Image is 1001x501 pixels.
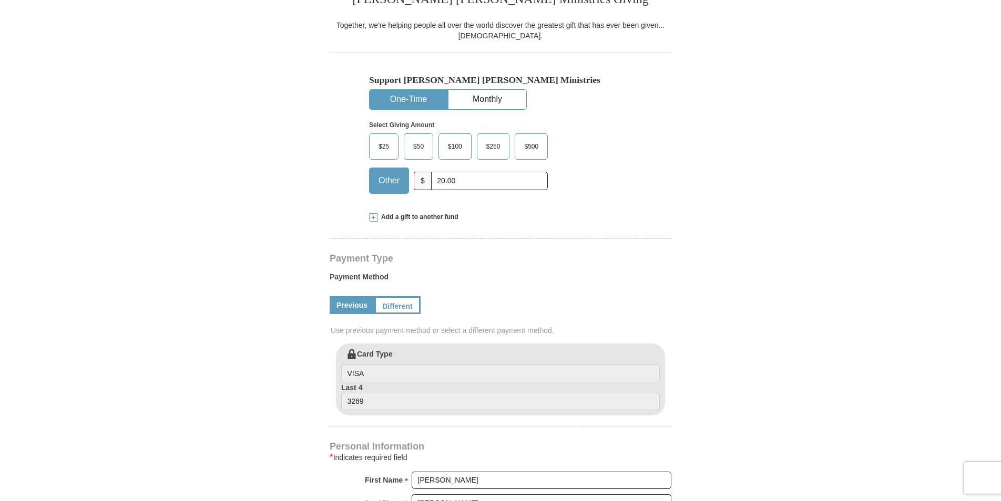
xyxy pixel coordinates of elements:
[330,20,671,41] div: Together, we're helping people all over the world discover the greatest gift that has ever been g...
[330,272,671,287] label: Payment Method
[330,451,671,464] div: Indicates required field
[331,325,672,336] span: Use previous payment method or select a different payment method.
[370,90,447,109] button: One-Time
[330,442,671,451] h4: Personal Information
[330,296,374,314] a: Previous
[519,139,544,154] span: $500
[341,349,660,382] label: Card Type
[373,173,405,189] span: Other
[408,139,429,154] span: $50
[369,121,434,129] strong: Select Giving Amount
[341,382,660,411] label: Last 4
[443,139,467,154] span: $100
[374,296,421,314] a: Different
[377,213,458,222] span: Add a gift to another fund
[373,139,394,154] span: $25
[341,393,660,411] input: Last 4
[414,172,432,190] span: $
[341,364,660,382] input: Card Type
[330,254,671,263] h4: Payment Type
[481,139,506,154] span: $250
[365,473,403,487] strong: First Name
[448,90,526,109] button: Monthly
[369,75,632,86] h5: Support [PERSON_NAME] [PERSON_NAME] Ministries
[431,172,548,190] input: Other Amount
